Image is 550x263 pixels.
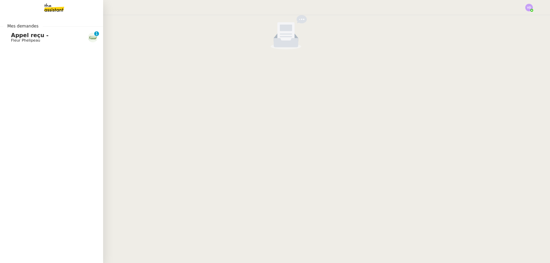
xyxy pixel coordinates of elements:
p: 1 [95,31,98,37]
img: svg [525,4,533,11]
img: 7f9b6497-4ade-4d5b-ae17-2cbe23708554 [88,33,98,42]
nz-badge-sup: 1 [94,31,99,36]
span: Mes demandes [3,23,43,30]
span: Fleur Phelipeau [11,38,40,43]
span: Appel reçu - [11,32,48,39]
